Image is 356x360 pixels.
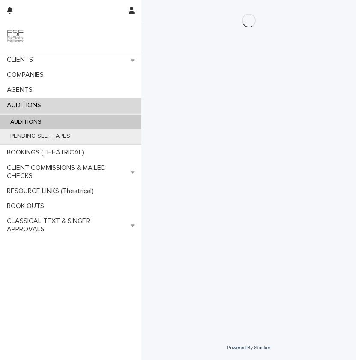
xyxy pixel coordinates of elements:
[3,71,51,79] p: COMPANIES
[3,187,100,195] p: RESOURCE LINKS (Theatrical)
[3,133,77,140] p: PENDING SELF-TAPES
[7,28,24,45] img: 9JgRvJ3ETPGCJDhvPVA5
[3,217,131,233] p: CLASSICAL TEXT & SINGER APPROVALS
[3,56,40,64] p: CLIENTS
[227,345,270,350] a: Powered By Stacker
[3,118,48,126] p: AUDITIONS
[3,148,91,157] p: BOOKINGS (THEATRICAL)
[3,164,131,180] p: CLIENT COMMISSIONS & MAILED CHECKS
[3,202,51,210] p: BOOK OUTS
[3,86,39,94] p: AGENTS
[3,101,48,109] p: AUDITIONS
